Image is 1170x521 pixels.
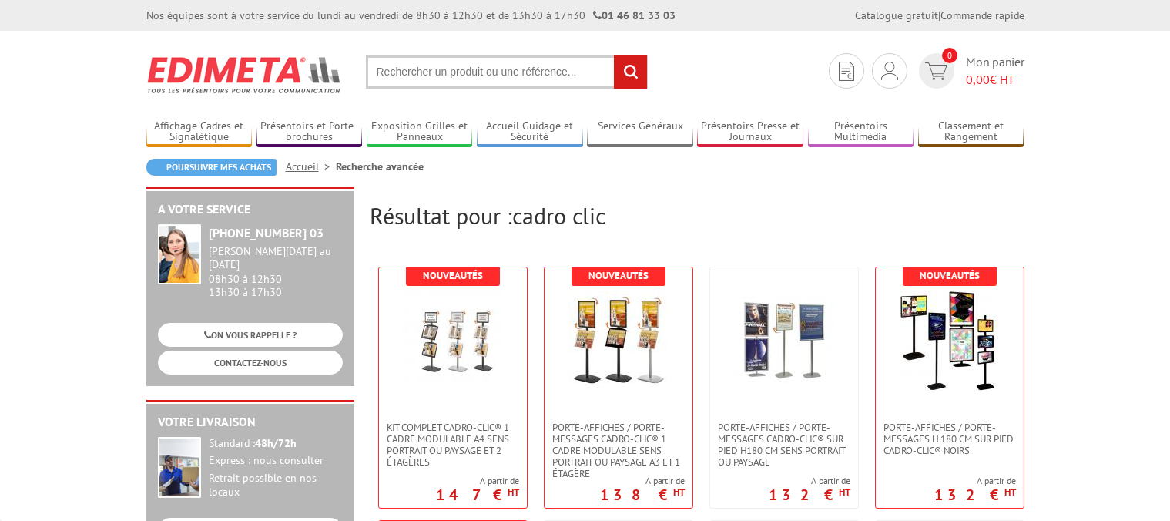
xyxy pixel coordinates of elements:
img: widget-service.jpg [158,224,201,284]
div: Standard : [209,437,343,451]
a: Porte-affiches / Porte-messages Cadro-Clic® sur pied H180 cm sens portrait ou paysage [710,422,858,468]
a: CONTACTEZ-NOUS [158,351,343,375]
p: 147 € [436,490,519,499]
b: Nouveautés [588,269,649,282]
span: Porte-affiches / Porte-messages Cadro-Clic® 1 cadre modulable sens portrait ou paysage A3 et 1 ét... [552,422,685,479]
a: Présentoirs Presse et Journaux [697,119,803,145]
img: Porte-affiches / Porte-messages Cadro-Clic® 1 cadre modulable sens portrait ou paysage A3 et 1 ét... [568,291,669,391]
span: A partir de [934,475,1016,487]
a: Présentoirs et Porte-brochures [256,119,363,145]
div: Nos équipes sont à votre service du lundi au vendredi de 8h30 à 12h30 et de 13h30 à 17h30 [146,8,676,23]
p: 132 € [769,490,850,499]
a: Présentoirs Multimédia [808,119,914,145]
p: 138 € [600,490,685,499]
div: 08h30 à 12h30 13h30 à 17h30 [209,245,343,298]
h2: Votre livraison [158,415,343,429]
a: Porte-affiches / Porte-messages Cadro-Clic® 1 cadre modulable sens portrait ou paysage A3 et 1 ét... [545,422,692,479]
div: Express : nous consulter [209,454,343,468]
a: Catalogue gratuit [855,8,938,22]
span: Mon panier [966,53,1024,89]
h2: Résultat pour : [370,203,1024,228]
a: Accueil [286,160,336,173]
h2: A votre service [158,203,343,217]
div: | [855,8,1024,23]
div: [PERSON_NAME][DATE] au [DATE] [209,245,343,271]
a: Porte-affiches / Porte-messages H.180 cm SUR PIED CADRO-CLIC® NOIRS [876,422,1024,456]
sup: HT [1004,486,1016,499]
img: Edimeta [146,46,343,103]
strong: [PHONE_NUMBER] 03 [209,225,324,240]
span: A partir de [769,475,850,487]
img: devis rapide [925,62,947,80]
span: Porte-affiches / Porte-messages H.180 cm SUR PIED CADRO-CLIC® NOIRS [883,422,1016,456]
span: € HT [966,71,1024,89]
span: cadro clic [512,200,605,230]
strong: 01 46 81 33 03 [593,8,676,22]
p: 132 € [934,490,1016,499]
a: Classement et Rangement [918,119,1024,145]
sup: HT [673,486,685,499]
sup: HT [508,486,519,499]
a: Commande rapide [940,8,1024,22]
span: A partir de [436,475,519,487]
input: Rechercher un produit ou une référence... [366,55,648,89]
a: Exposition Grilles et Panneaux [367,119,473,145]
span: 0 [942,48,957,63]
li: Recherche avancée [336,159,424,174]
img: Porte-affiches / Porte-messages H.180 cm SUR PIED CADRO-CLIC® NOIRS [900,291,1000,391]
a: Accueil Guidage et Sécurité [477,119,583,145]
img: devis rapide [881,62,898,80]
a: ON VOUS RAPPELLE ? [158,323,343,347]
img: Porte-affiches / Porte-messages Cadro-Clic® sur pied H180 cm sens portrait ou paysage [734,291,834,391]
b: Nouveautés [920,269,980,282]
b: Nouveautés [423,269,483,282]
a: Kit complet cadro-Clic® 1 cadre modulable A4 sens portrait ou paysage et 2 étagères [379,422,527,468]
span: A partir de [600,475,685,487]
a: devis rapide 0 Mon panier 0,00€ HT [915,53,1024,89]
span: Kit complet cadro-Clic® 1 cadre modulable A4 sens portrait ou paysage et 2 étagères [387,422,519,468]
strong: 48h/72h [255,436,297,450]
sup: HT [839,486,850,499]
span: 0,00 [966,72,990,87]
input: rechercher [614,55,647,89]
div: Retrait possible en nos locaux [209,472,343,499]
a: Poursuivre mes achats [146,159,277,176]
img: widget-livraison.jpg [158,437,201,498]
a: Services Généraux [587,119,693,145]
img: devis rapide [839,62,854,81]
img: Kit complet cadro-Clic® 1 cadre modulable A4 sens portrait ou paysage et 2 étagères [403,291,503,391]
a: Affichage Cadres et Signalétique [146,119,253,145]
span: Porte-affiches / Porte-messages Cadro-Clic® sur pied H180 cm sens portrait ou paysage [718,422,850,468]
